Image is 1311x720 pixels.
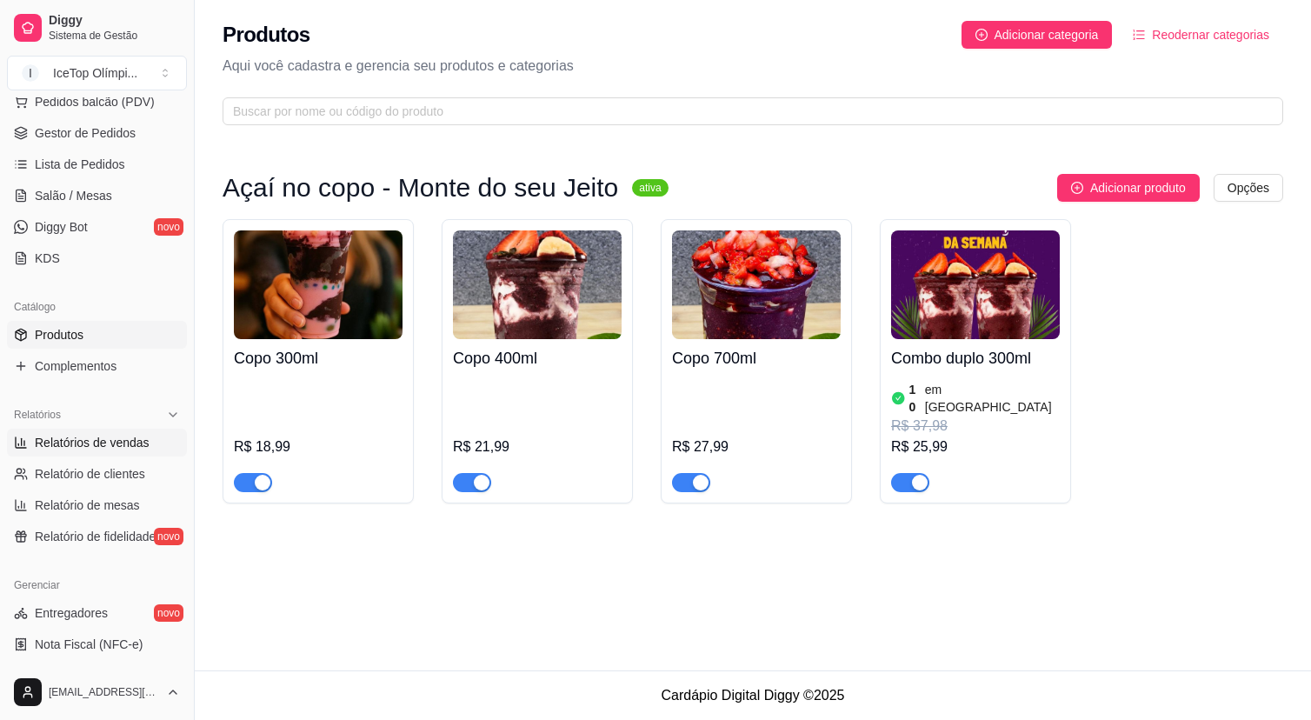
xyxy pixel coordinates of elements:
span: Relatório de mesas [35,497,140,514]
button: Opções [1214,174,1283,202]
span: Salão / Mesas [35,187,112,204]
h4: Combo duplo 300ml [891,346,1060,370]
input: Buscar por nome ou código do produto [233,102,1259,121]
a: Relatório de mesas [7,491,187,519]
span: ordered-list [1133,29,1145,41]
div: R$ 27,99 [672,437,841,457]
a: Relatório de fidelidadenovo [7,523,187,550]
span: plus-circle [975,29,988,41]
a: Entregadoresnovo [7,599,187,627]
span: Relatório de fidelidade [35,528,156,545]
button: Reodernar categorias [1119,21,1283,49]
span: Pedidos balcão (PDV) [35,93,155,110]
span: Diggy Bot [35,218,88,236]
span: [EMAIL_ADDRESS][DOMAIN_NAME] [49,685,159,699]
button: Adicionar categoria [962,21,1113,49]
h3: Açaí no copo - Monte do seu Jeito [223,177,618,198]
a: Diggy Botnovo [7,213,187,241]
h2: Produtos [223,21,310,49]
a: DiggySistema de Gestão [7,7,187,49]
button: Adicionar produto [1057,174,1200,202]
img: product-image [234,230,403,339]
img: product-image [891,230,1060,339]
span: Entregadores [35,604,108,622]
div: IceTop Olímpi ... [53,64,137,82]
div: R$ 25,99 [891,437,1060,457]
a: KDS [7,244,187,272]
a: Salão / Mesas [7,182,187,210]
span: I [22,64,39,82]
div: R$ 37,98 [891,416,1060,437]
span: Relatórios de vendas [35,434,150,451]
div: R$ 18,99 [234,437,403,457]
span: Relatórios [14,408,61,422]
img: product-image [672,230,841,339]
span: Adicionar produto [1090,178,1186,197]
span: Produtos [35,326,83,343]
h4: Copo 400ml [453,346,622,370]
span: Gestor de Pedidos [35,124,136,142]
span: KDS [35,250,60,267]
h4: Copo 700ml [672,346,841,370]
a: Nota Fiscal (NFC-e) [7,630,187,658]
span: Adicionar categoria [995,25,1099,44]
h4: Copo 300ml [234,346,403,370]
span: Diggy [49,13,180,29]
a: Complementos [7,352,187,380]
sup: ativa [632,179,668,197]
a: Produtos [7,321,187,349]
span: Sistema de Gestão [49,29,180,43]
a: Relatórios de vendas [7,429,187,457]
span: Lista de Pedidos [35,156,125,173]
a: Gestor de Pedidos [7,119,187,147]
a: Lista de Pedidos [7,150,187,178]
div: R$ 21,99 [453,437,622,457]
a: Relatório de clientes [7,460,187,488]
p: Aqui você cadastra e gerencia seu produtos e categorias [223,56,1283,77]
button: Pedidos balcão (PDV) [7,88,187,116]
footer: Cardápio Digital Diggy © 2025 [195,670,1311,720]
span: plus-circle [1071,182,1083,194]
a: Controle de caixa [7,662,187,690]
div: Catálogo [7,293,187,321]
div: Gerenciar [7,571,187,599]
span: Opções [1228,178,1269,197]
span: Relatório de clientes [35,465,145,483]
article: 10 [909,381,922,416]
article: em [GEOGRAPHIC_DATA] [925,381,1060,416]
span: Reodernar categorias [1152,25,1269,44]
span: Nota Fiscal (NFC-e) [35,636,143,653]
button: Select a team [7,56,187,90]
button: [EMAIL_ADDRESS][DOMAIN_NAME] [7,671,187,713]
img: product-image [453,230,622,339]
span: Complementos [35,357,116,375]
